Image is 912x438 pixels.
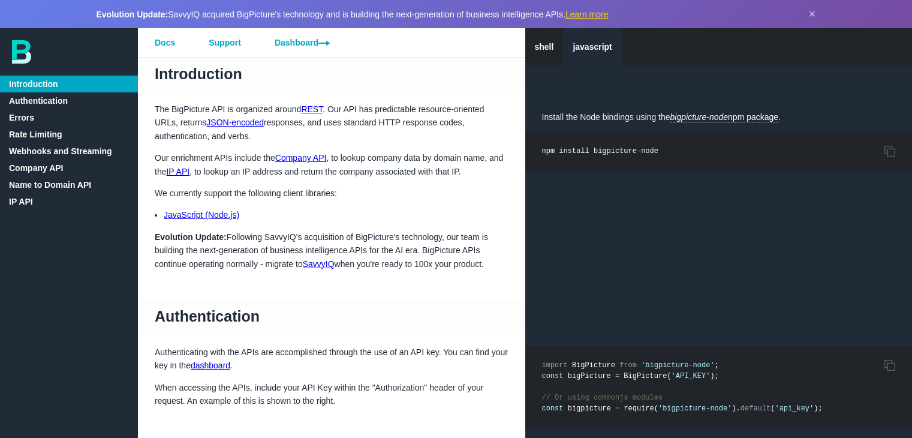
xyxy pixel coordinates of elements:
a: REST [301,104,323,114]
span: default [741,404,770,413]
a: Support [192,28,258,57]
a: Dashboard [258,28,347,57]
h1: Introduction [138,58,525,90]
span: ( [667,372,671,380]
span: ' [706,372,710,380]
span: ' [775,404,779,413]
span: BigPicture [624,372,667,380]
span: import [542,361,568,370]
span: require [624,404,654,413]
strong: Evolution Update: [155,232,227,242]
span: = [615,404,619,413]
a: IP API [166,167,189,176]
span: ( [770,404,775,413]
span: npm [542,147,555,155]
span: ' [710,361,714,370]
span: install [559,147,589,155]
span: from [619,361,637,370]
span: bigpicture [568,404,611,413]
span: ( [654,404,658,413]
span: = [615,372,619,380]
span: api_key [779,404,809,413]
span: bigPicture [568,372,611,380]
a: JSON-encoded [206,118,264,127]
p: The BigPicture API is organized around . Our API has predictable resource-oriented URLs, returns ... [138,103,525,143]
span: bigpicture-node [663,404,727,413]
p: Our enrichment APIs include the , to lookup company data by domain name, and the , to lookup an I... [138,151,525,178]
span: bigpicture [594,147,637,155]
span: BigPicture [572,361,615,370]
span: SavvyIQ acquired BigPicture's technology and is building the next-generation of business intellig... [97,10,609,19]
span: // Or using commonjs modules [542,394,663,402]
span: ' [727,404,732,413]
span: ' [672,372,676,380]
span: node [641,147,658,155]
span: ' [658,404,663,413]
a: SavvyIQ [303,259,335,269]
span: ); [814,404,822,413]
span: ' [641,361,645,370]
span: API_KEY [676,372,706,380]
p: Following SavvyIQ's acquisition of BigPicture's technology, our team is building the next-generat... [138,230,525,271]
span: bigpicture-node [645,361,710,370]
a: shell [525,28,564,65]
span: ' [809,404,814,413]
a: JavaScript (Node.js) [164,210,239,220]
span: ; [715,361,719,370]
i: bigpicture-node [670,112,729,122]
a: dashboard [191,361,230,370]
span: const [542,372,564,380]
a: Docs [138,28,192,57]
span: - [637,147,641,155]
p: Authenticating with the APIs are accomplished through the use of an API key. You can find your ke... [138,346,525,373]
span: ); [710,372,718,380]
p: When accessing the APIs, include your API Key within the "Authorization" header of your request. ... [138,381,525,408]
a: javascript [563,28,621,65]
img: bp-logo-B-teal.svg [12,40,31,64]
span: const [542,404,564,413]
strong: Evolution Update: [97,10,168,19]
p: We currently support the following client libraries: [138,187,525,200]
a: bigpicture-nodenpm package [670,112,779,122]
h1: Authentication [138,301,525,333]
a: Company API [275,153,327,163]
span: ). [732,404,740,413]
a: Learn more [565,10,609,19]
button: Dismiss announcement [809,7,816,21]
